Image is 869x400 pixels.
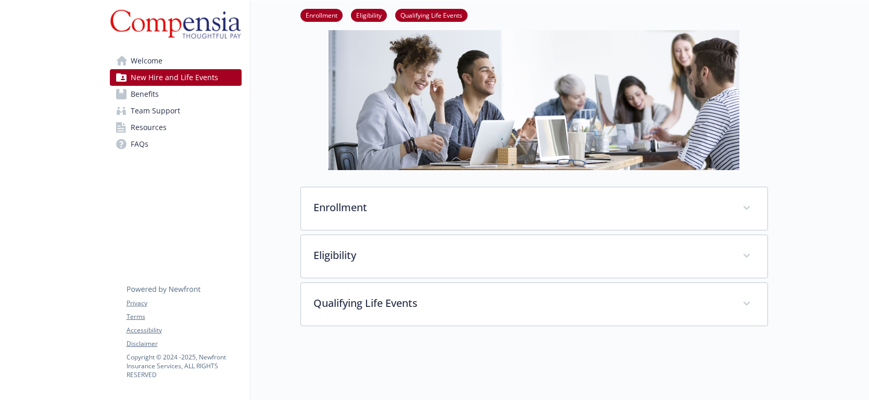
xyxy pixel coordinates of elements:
a: New Hire and Life Events [110,69,242,86]
img: new hire page banner [329,18,739,170]
span: New Hire and Life Events [131,69,218,86]
a: Disclaimer [127,339,241,349]
a: Resources [110,119,242,136]
a: Privacy [127,299,241,308]
a: FAQs [110,136,242,152]
a: Eligibility [351,10,387,20]
p: Eligibility [313,248,730,263]
span: Team Support [131,102,180,119]
span: Resources [131,119,167,136]
a: Welcome [110,53,242,69]
a: Terms [127,312,241,321]
span: Benefits [131,86,159,102]
a: Enrollment [300,10,343,20]
div: Qualifying Life Events [301,283,767,326]
div: Enrollment [301,187,767,230]
span: Welcome [131,53,162,69]
span: FAQs [131,136,148,152]
p: Copyright © 2024 - 2025 , Newfront Insurance Services, ALL RIGHTS RESERVED [127,353,241,379]
div: Eligibility [301,235,767,278]
a: Qualifying Life Events [395,10,468,20]
p: Enrollment [313,200,730,215]
a: Team Support [110,102,242,119]
a: Accessibility [127,326,241,335]
a: Benefits [110,86,242,102]
p: Qualifying Life Events [313,295,730,311]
